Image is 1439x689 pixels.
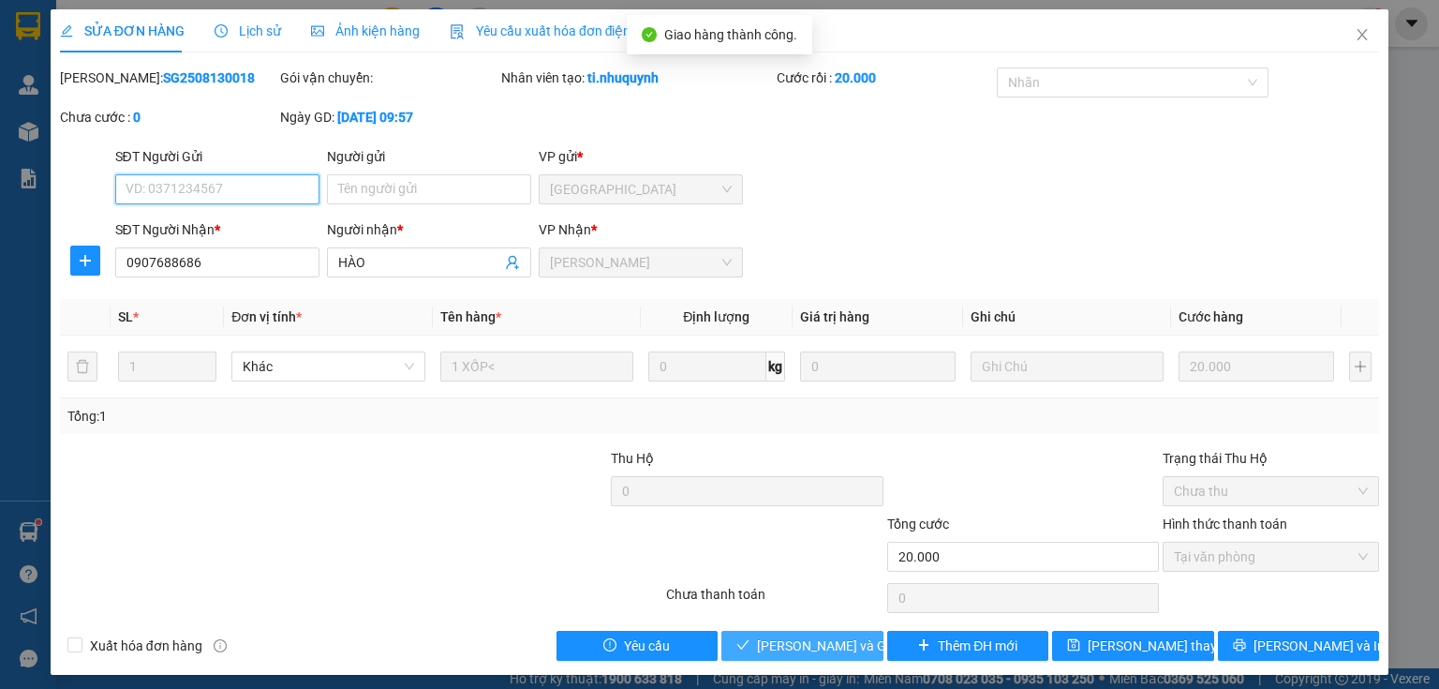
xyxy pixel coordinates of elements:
span: SL [118,309,133,324]
button: plus [70,246,100,276]
span: Khác [243,352,413,381]
span: [PERSON_NAME] và In [1254,636,1385,656]
button: printer[PERSON_NAME] và In [1218,631,1380,661]
div: Người nhận [327,219,531,240]
span: SỬA ĐƠN HÀNG [60,23,185,38]
span: [GEOGRAPHIC_DATA] [6,40,270,72]
div: Nhân viên tạo: [501,67,773,88]
button: Close [1336,9,1388,62]
input: Ghi Chú [971,352,1164,382]
span: Tên hàng [440,309,501,324]
div: Trạng thái Thu Hộ [1163,448,1379,469]
input: 0 [1179,352,1334,382]
span: Thêm ĐH mới [938,636,1017,656]
button: exclamation-circleYêu cầu [556,631,719,661]
span: close [1355,27,1370,42]
span: picture [311,24,324,37]
span: save [1067,638,1080,653]
b: 0 [133,110,141,125]
span: trâm [6,75,52,101]
span: exclamation-circle [603,638,616,653]
span: Tại văn phòng [1174,543,1368,571]
div: SĐT Người Nhận [115,219,319,240]
div: Gói vận chuyển: [280,67,497,88]
span: user-add [505,255,520,270]
b: [DATE] 09:57 [337,110,413,125]
span: VP Nhận [539,222,591,237]
button: save[PERSON_NAME] thay đổi [1052,631,1214,661]
span: Yêu cầu [624,636,670,656]
span: Phan Rang [550,248,732,277]
span: Chưa thu [1174,477,1368,505]
span: Sài Gòn [550,175,732,203]
div: VP gửi [539,146,743,167]
span: CƯỚC RỒI: [7,134,135,187]
span: clock-circle [215,24,228,37]
div: Cước rồi : [777,67,993,88]
button: check[PERSON_NAME] và Giao hàng [721,631,883,661]
span: Yêu cầu xuất hóa đơn điện tử [450,23,647,38]
b: SG2508130018 [163,70,255,85]
span: 0000000531 [6,104,137,130]
strong: NHẬN: [6,8,270,72]
div: Ngày GD: [280,107,497,127]
span: plus [917,638,930,653]
span: info-circle [214,639,227,652]
span: check [736,638,749,653]
button: plusThêm ĐH mới [887,631,1049,661]
input: 0 [800,352,956,382]
span: check-circle [642,27,657,42]
span: Định lượng [683,309,749,324]
span: edit [60,24,73,37]
th: Ghi chú [963,299,1171,336]
span: Giá trị hàng [800,309,869,324]
span: Tổng cước [887,517,949,532]
div: Chưa cước : [60,107,276,127]
div: Tổng: 1 [67,406,556,427]
input: VD: Bàn, Ghế [440,352,633,382]
span: Ảnh kiện hàng [311,23,420,38]
span: [PERSON_NAME] và Giao hàng [757,636,937,656]
div: Người gửi [327,146,531,167]
b: ti.nhuquynh [587,70,659,85]
span: Cước hàng [1179,309,1243,324]
img: icon [450,24,465,39]
label: Hình thức thanh toán [1163,517,1287,532]
span: CHƯA CƯỚC: [141,134,245,187]
div: SĐT Người Gửi [115,146,319,167]
span: Lịch sử [215,23,281,38]
button: plus [1349,352,1372,382]
span: [PERSON_NAME] thay đổi [1088,636,1238,656]
div: [PERSON_NAME]: [60,67,276,88]
b: 20.000 [835,70,876,85]
div: Chưa thanh toán [664,584,884,617]
span: Thu Hộ [611,451,654,466]
span: kg [766,352,785,382]
span: printer [1233,638,1246,653]
button: delete [67,352,97,382]
span: plus [71,253,99,268]
span: Giao hàng thành công. [664,27,797,42]
span: Đơn vị tính [231,309,302,324]
span: Xuất hóa đơn hàng [82,636,210,656]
